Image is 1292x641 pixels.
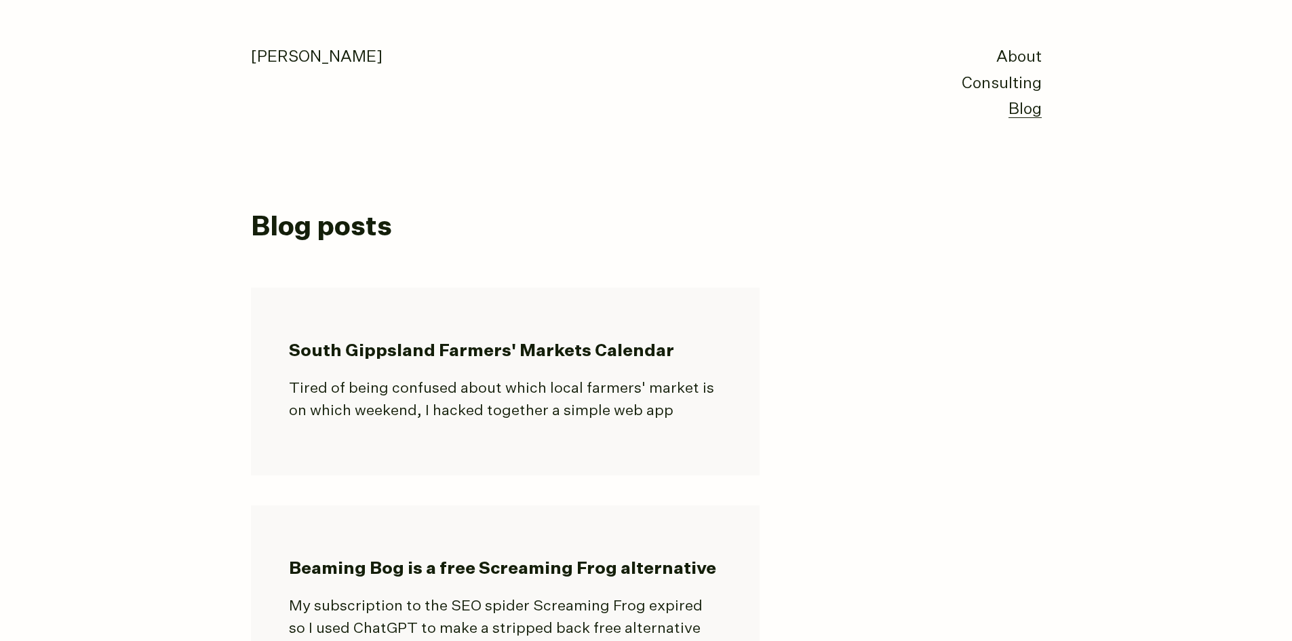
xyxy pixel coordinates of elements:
p: Tired of being confused about which local farmers' market is on which weekend, I hacked together ... [289,378,722,423]
h1: Blog posts [251,213,1042,243]
nav: primary [962,45,1042,123]
h3: South Gippsland Farmers' Markets Calendar [289,341,722,363]
a: South Gippsland Farmers' Markets Calendar Tired of being confused about which local farmers' mark... [251,288,760,475]
a: About [996,50,1042,65]
a: [PERSON_NAME] [251,50,383,65]
h3: Beaming Bog is a free Screaming Frog alternative [289,558,722,581]
p: My subscription to the SEO spider Screaming Frog expired so I used ChatGPT to make a stripped bac... [289,596,722,640]
a: Blog [1009,102,1042,118]
a: Consulting [962,76,1042,92]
